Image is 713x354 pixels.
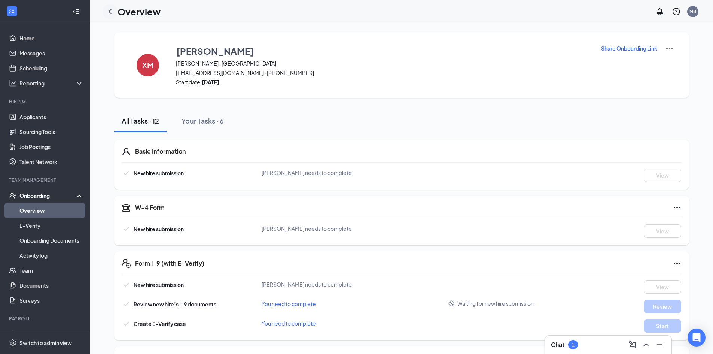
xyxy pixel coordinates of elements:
button: View [644,280,681,294]
h5: Form I-9 (with E-Verify) [135,259,204,267]
button: View [644,224,681,238]
svg: Checkmark [122,224,131,233]
a: E-Verify [19,218,83,233]
svg: ChevronUp [642,340,650,349]
span: [PERSON_NAME] · [GEOGRAPHIC_DATA] [176,60,591,67]
span: New hire submission [134,226,184,232]
svg: Analysis [9,79,16,87]
div: Hiring [9,98,82,105]
button: XM [129,44,167,86]
span: You need to complete [262,300,316,307]
button: Review [644,300,681,313]
a: Job Postings [19,139,83,154]
span: Waiting for new hire submission [457,300,534,307]
svg: Checkmark [122,319,131,328]
svg: Ellipses [673,203,682,212]
button: Start [644,319,681,333]
div: Switch to admin view [19,339,72,347]
div: MB [689,8,696,15]
h3: [PERSON_NAME] [176,45,254,57]
div: 1 [572,342,575,348]
a: Activity log [19,248,83,263]
a: PayrollCrown [19,327,83,342]
svg: Ellipses [673,259,682,268]
svg: Notifications [655,7,664,16]
a: Onboarding Documents [19,233,83,248]
span: Start date: [176,78,591,86]
div: Team Management [9,177,82,183]
svg: ComposeMessage [628,340,637,349]
strong: [DATE] [202,79,219,85]
div: Your Tasks · 6 [182,116,224,125]
a: Surveys [19,293,83,308]
svg: User [122,147,131,156]
span: [EMAIL_ADDRESS][DOMAIN_NAME] · [PHONE_NUMBER] [176,69,591,76]
h1: Overview [118,5,161,18]
a: Applicants [19,109,83,124]
button: Share Onboarding Link [601,44,658,52]
span: [PERSON_NAME] needs to complete [262,169,352,176]
div: Payroll [9,315,82,322]
a: Messages [19,46,83,61]
button: Minimize [653,339,665,351]
button: ComposeMessage [627,339,639,351]
img: More Actions [665,44,674,53]
svg: ChevronLeft [106,7,115,16]
h5: Basic Information [135,147,186,155]
div: Reporting [19,79,84,87]
a: Scheduling [19,61,83,76]
span: [PERSON_NAME] needs to complete [262,225,352,232]
h3: Chat [551,341,564,349]
a: Talent Network [19,154,83,169]
svg: Checkmark [122,280,131,289]
svg: Collapse [72,8,80,15]
h5: W-4 Form [135,203,165,212]
svg: Checkmark [122,169,131,178]
svg: Checkmark [122,300,131,309]
p: Share Onboarding Link [601,45,657,52]
svg: Minimize [655,340,664,349]
a: Documents [19,278,83,293]
div: All Tasks · 12 [122,116,159,125]
div: Onboarding [19,192,77,199]
button: [PERSON_NAME] [176,44,591,58]
svg: QuestionInfo [672,7,681,16]
span: Review new hire’s I-9 documents [134,301,216,308]
a: Sourcing Tools [19,124,83,139]
span: New hire submission [134,170,184,176]
span: [PERSON_NAME] needs to complete [262,281,352,288]
span: New hire submission [134,281,184,288]
button: View [644,169,681,182]
svg: Blocked [448,300,455,307]
button: ChevronUp [640,339,652,351]
svg: FormI9EVerifyIcon [122,259,131,268]
svg: UserCheck [9,192,16,199]
a: Home [19,31,83,46]
span: Create E-Verify case [134,320,186,327]
svg: Settings [9,339,16,347]
div: Open Intercom Messenger [688,329,706,347]
svg: TaxGovernmentIcon [122,203,131,212]
svg: WorkstreamLogo [8,7,16,15]
a: Team [19,263,83,278]
h4: XM [142,63,153,68]
a: Overview [19,203,83,218]
span: You need to complete [262,320,316,327]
